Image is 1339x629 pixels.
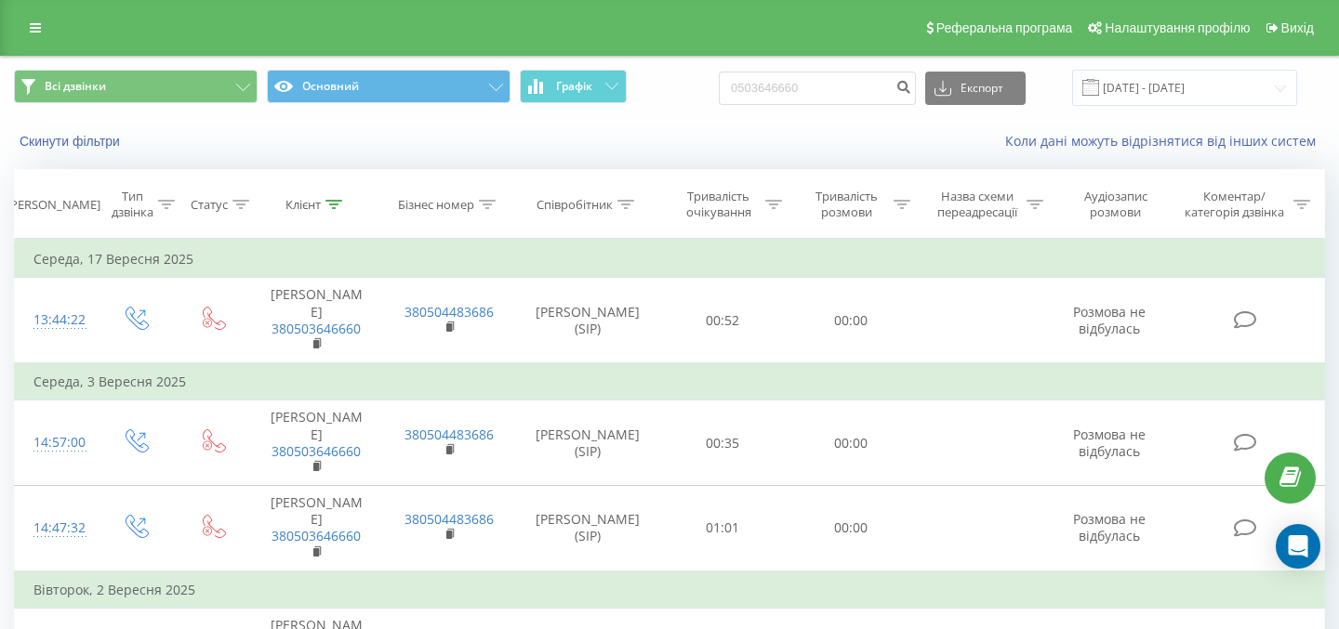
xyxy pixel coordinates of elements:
span: Вихід [1281,20,1314,35]
td: 00:00 [787,400,915,486]
div: 14:57:00 [33,425,78,461]
td: Середа, 17 Вересня 2025 [15,241,1325,278]
td: Вівторок, 2 Вересня 2025 [15,571,1325,609]
a: 380504483686 [404,426,494,443]
a: 380504483686 [404,303,494,321]
td: [PERSON_NAME] (SIP) [516,486,659,571]
input: Пошук за номером [719,72,916,105]
span: Розмова не відбулась [1073,303,1146,337]
div: Open Intercom Messenger [1276,524,1320,569]
button: Графік [520,70,627,103]
td: 00:35 [659,400,788,486]
a: 380504483686 [404,510,494,528]
td: 00:00 [787,278,915,363]
div: 14:47:32 [33,510,78,546]
span: Розмова не відбулась [1073,426,1146,460]
div: Тривалість розмови [803,189,889,220]
button: Основний [267,70,510,103]
td: Середа, 3 Вересня 2025 [15,363,1325,400]
div: Бізнес номер [398,197,474,213]
div: Тип дзвінка [112,189,153,220]
button: Всі дзвінки [14,70,258,103]
button: Скинути фільтри [14,133,129,150]
td: [PERSON_NAME] [250,278,383,363]
td: 00:00 [787,486,915,571]
div: Клієнт [285,197,321,213]
div: [PERSON_NAME] [7,197,100,213]
div: Назва схеми переадресації [932,189,1022,220]
div: Аудіозапис розмови [1065,189,1166,220]
a: 380503646660 [272,442,361,460]
td: [PERSON_NAME] (SIP) [516,400,659,486]
a: 380503646660 [272,320,361,337]
td: [PERSON_NAME] (SIP) [516,278,659,363]
span: Налаштування профілю [1105,20,1250,35]
a: 380503646660 [272,527,361,544]
td: 01:01 [659,486,788,571]
td: 00:52 [659,278,788,363]
span: Розмова не відбулась [1073,510,1146,544]
div: Тривалість очікування [676,189,762,220]
button: Експорт [925,72,1026,105]
div: Статус [191,197,228,213]
div: Співробітник [537,197,613,213]
div: Коментар/категорія дзвінка [1180,189,1289,220]
td: [PERSON_NAME] [250,400,383,486]
td: [PERSON_NAME] [250,486,383,571]
span: Всі дзвінки [45,79,106,94]
div: 13:44:22 [33,302,78,338]
span: Графік [556,80,592,93]
a: Коли дані можуть відрізнятися вiд інших систем [1005,132,1325,150]
span: Реферальна програма [936,20,1073,35]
